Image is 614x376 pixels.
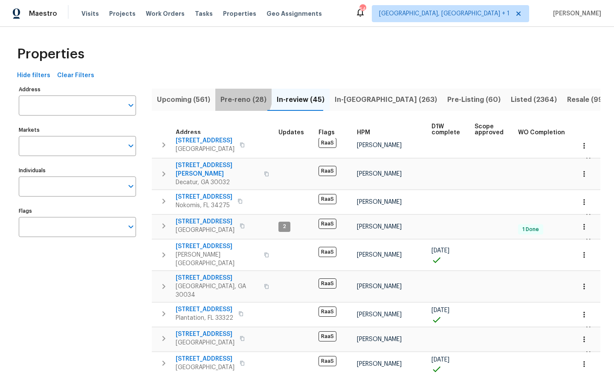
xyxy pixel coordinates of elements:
[567,94,610,106] span: Resale (993)
[550,9,601,18] span: [PERSON_NAME]
[319,307,336,317] span: RaaS
[278,130,304,136] span: Updates
[379,9,510,18] span: [GEOGRAPHIC_DATA], [GEOGRAPHIC_DATA] + 1
[176,217,235,226] span: [STREET_ADDRESS]
[266,9,322,18] span: Geo Assignments
[357,283,402,289] span: [PERSON_NAME]
[81,9,99,18] span: Visits
[125,221,137,233] button: Open
[17,50,84,58] span: Properties
[19,208,136,214] label: Flags
[277,94,324,106] span: In-review (45)
[357,224,402,230] span: [PERSON_NAME]
[357,336,402,342] span: [PERSON_NAME]
[125,140,137,152] button: Open
[176,363,235,372] span: [GEOGRAPHIC_DATA]
[223,9,256,18] span: Properties
[335,94,437,106] span: In-[GEOGRAPHIC_DATA] (263)
[176,355,235,363] span: [STREET_ADDRESS]
[447,94,501,106] span: Pre-Listing (60)
[176,282,259,299] span: [GEOGRAPHIC_DATA], GA 30034
[176,330,235,338] span: [STREET_ADDRESS]
[357,252,402,258] span: [PERSON_NAME]
[176,130,201,136] span: Address
[125,180,137,192] button: Open
[14,68,54,84] button: Hide filters
[19,127,136,133] label: Markets
[176,178,259,187] span: Decatur, GA 30032
[319,130,335,136] span: Flags
[220,94,266,106] span: Pre-reno (28)
[176,226,235,234] span: [GEOGRAPHIC_DATA]
[319,138,336,148] span: RaaS
[357,361,402,367] span: [PERSON_NAME]
[319,247,336,257] span: RaaS
[475,124,504,136] span: Scope approved
[319,194,336,204] span: RaaS
[432,307,449,313] span: [DATE]
[176,338,235,347] span: [GEOGRAPHIC_DATA]
[319,219,336,229] span: RaaS
[176,201,232,210] span: Nokomis, FL 34275
[176,136,235,145] span: [STREET_ADDRESS]
[125,99,137,111] button: Open
[518,130,565,136] span: WO Completion
[176,145,235,153] span: [GEOGRAPHIC_DATA]
[519,226,542,233] span: 1 Done
[29,9,57,18] span: Maestro
[176,251,259,268] span: [PERSON_NAME][GEOGRAPHIC_DATA]
[195,11,213,17] span: Tasks
[176,314,233,322] span: Plantation, FL 33322
[319,356,336,366] span: RaaS
[432,124,460,136] span: D1W complete
[19,168,136,173] label: Individuals
[157,94,210,106] span: Upcoming (561)
[357,142,402,148] span: [PERSON_NAME]
[432,357,449,363] span: [DATE]
[176,305,233,314] span: [STREET_ADDRESS]
[57,70,94,81] span: Clear Filters
[357,199,402,205] span: [PERSON_NAME]
[357,130,370,136] span: HPM
[176,193,232,201] span: [STREET_ADDRESS]
[357,312,402,318] span: [PERSON_NAME]
[146,9,185,18] span: Work Orders
[17,70,50,81] span: Hide filters
[176,274,259,282] span: [STREET_ADDRESS]
[432,248,449,254] span: [DATE]
[176,161,259,178] span: [STREET_ADDRESS][PERSON_NAME]
[357,171,402,177] span: [PERSON_NAME]
[176,242,259,251] span: [STREET_ADDRESS]
[319,331,336,341] span: RaaS
[54,68,98,84] button: Clear Filters
[319,278,336,289] span: RaaS
[19,87,136,92] label: Address
[511,94,557,106] span: Listed (2364)
[109,9,136,18] span: Projects
[319,166,336,176] span: RaaS
[279,223,290,230] span: 2
[359,5,365,14] div: 54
